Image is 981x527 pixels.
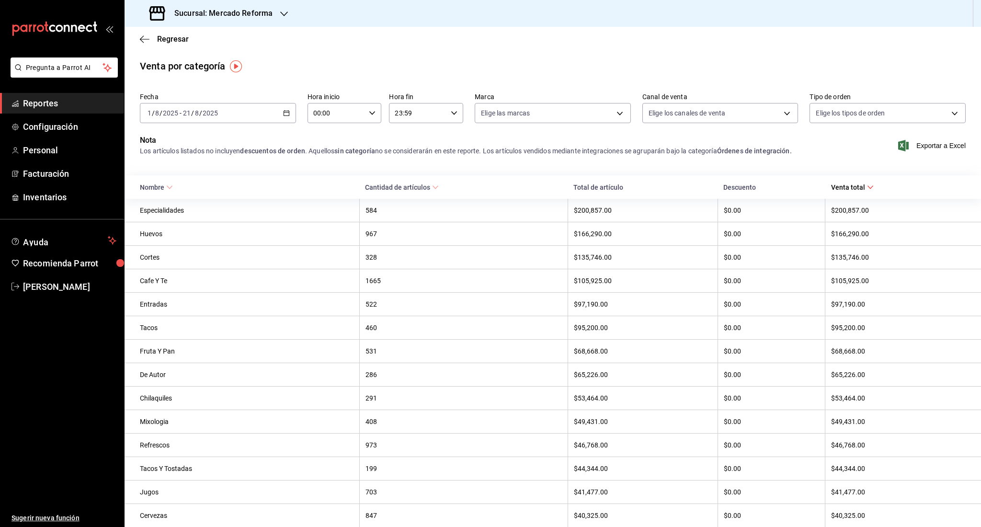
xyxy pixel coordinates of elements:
[724,394,820,402] div: $0.00
[831,441,966,449] div: $46,768.00
[26,63,103,73] span: Pregunta a Parrot AI
[199,109,202,117] span: /
[568,175,718,199] th: Total de artículo
[140,146,798,156] div: Los artículos listados no incluyen . Aquellos no se considerarán en este reporte. Los artículos v...
[574,347,712,355] div: $68,668.00
[724,230,820,238] div: $0.00
[831,347,966,355] div: $68,668.00
[724,347,820,355] div: $0.00
[7,69,118,80] a: Pregunta a Parrot AI
[481,108,530,118] span: Elige las marcas
[900,140,966,151] button: Exportar a Excel
[574,206,712,214] div: $200,857.00
[230,60,242,72] img: Tooltip marker
[574,512,712,519] div: $40,325.00
[831,206,966,214] div: $200,857.00
[140,34,189,44] button: Regresar
[574,465,712,472] div: $44,344.00
[365,394,562,402] div: 291
[475,93,631,100] label: Marca
[574,418,712,425] div: $49,431.00
[155,109,160,117] input: --
[831,300,966,308] div: $97,190.00
[140,300,354,308] div: Entradas
[389,93,463,100] label: Hora fin
[140,230,354,238] div: Huevos
[831,324,966,332] div: $95,200.00
[718,175,825,199] th: Descuento
[574,300,712,308] div: $97,190.00
[140,183,173,191] span: Nombre
[23,120,116,133] span: Configuración
[831,465,966,472] div: $44,344.00
[831,371,966,378] div: $65,226.00
[140,277,354,285] div: Cafe Y Te
[574,488,712,496] div: $41,477.00
[157,34,189,44] span: Regresar
[724,300,820,308] div: $0.00
[724,324,820,332] div: $0.00
[140,253,354,261] div: Cortes
[23,167,116,180] span: Facturación
[831,512,966,519] div: $40,325.00
[724,465,820,472] div: $0.00
[724,371,820,378] div: $0.00
[831,418,966,425] div: $49,431.00
[649,108,725,118] span: Elige los canales de venta
[810,93,966,100] label: Tipo de orden
[152,109,155,117] span: /
[831,277,966,285] div: $105,925.00
[642,93,798,100] label: Canal de venta
[140,135,798,146] p: Nota
[140,441,354,449] div: Refrescos
[365,277,562,285] div: 1665
[365,230,562,238] div: 967
[365,371,562,378] div: 286
[724,277,820,285] div: $0.00
[574,394,712,402] div: $53,464.00
[140,93,296,100] label: Fecha
[365,512,562,519] div: 847
[574,324,712,332] div: $95,200.00
[717,147,792,155] strong: Órdenes de integración.
[724,206,820,214] div: $0.00
[140,394,354,402] div: Chilaquiles
[724,418,820,425] div: $0.00
[23,235,104,246] span: Ayuda
[11,513,116,523] span: Sugerir nueva función
[365,465,562,472] div: 199
[140,418,354,425] div: Mixologia
[334,147,375,155] strong: sin categoría
[194,109,199,117] input: --
[724,488,820,496] div: $0.00
[162,109,179,117] input: ----
[574,371,712,378] div: $65,226.00
[724,253,820,261] div: $0.00
[140,465,354,472] div: Tacos Y Tostadas
[140,512,354,519] div: Cervezas
[724,512,820,519] div: $0.00
[365,324,562,332] div: 460
[183,109,191,117] input: --
[23,257,116,270] span: Recomienda Parrot
[574,253,712,261] div: $135,746.00
[365,206,562,214] div: 584
[23,97,116,110] span: Reportes
[831,230,966,238] div: $166,290.00
[140,347,354,355] div: Fruta Y Pan
[365,300,562,308] div: 522
[191,109,194,117] span: /
[831,488,966,496] div: $41,477.00
[140,371,354,378] div: De Autor
[147,109,152,117] input: --
[23,144,116,157] span: Personal
[365,418,562,425] div: 408
[816,108,885,118] span: Elige los tipos de orden
[365,488,562,496] div: 703
[105,25,113,33] button: open_drawer_menu
[308,93,382,100] label: Hora inicio
[202,109,218,117] input: ----
[11,57,118,78] button: Pregunta a Parrot AI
